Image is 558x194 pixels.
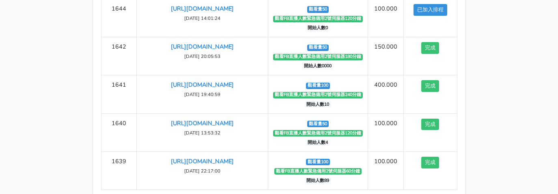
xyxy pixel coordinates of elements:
a: [URL][DOMAIN_NAME] [171,119,234,127]
span: 觀看FB直播人數緊急備用2號伺服器180分鐘 [273,54,363,60]
button: 完成 [421,119,439,130]
span: 開始人數4 [306,139,330,146]
span: 觀看量50 [307,121,329,127]
td: 1641 [101,75,137,113]
a: [URL][DOMAIN_NAME] [171,43,234,51]
td: 1640 [101,113,137,151]
small: [DATE] 13:53:32 [184,130,220,136]
span: 觀看量50 [307,45,329,51]
small: [DATE] 19:40:59 [184,91,220,98]
button: 已加入排程 [414,4,447,16]
span: 觀看FB直播人數緊急備用2號伺服器120分鐘 [273,16,363,22]
td: 100.000 [368,113,404,151]
a: [URL][DOMAIN_NAME] [171,4,234,13]
button: 完成 [421,42,439,54]
span: 觀看量50 [307,6,329,13]
a: [URL][DOMAIN_NAME] [171,81,234,89]
td: 1639 [101,151,137,190]
span: 觀看FB直播人數緊急備用2號伺服器60分鐘 [274,168,362,175]
span: 觀看FB直播人數緊急備用2號伺服器120分鐘 [273,130,363,136]
button: 完成 [421,157,439,168]
td: 150.000 [368,37,404,75]
span: 開始人數0000 [302,63,334,70]
small: [DATE] 20:05:53 [184,53,220,60]
span: 開始人數10 [305,101,331,108]
span: 觀看量100 [306,83,330,89]
span: 觀看量100 [306,159,330,165]
small: [DATE] 22:17:00 [184,168,220,174]
span: 開始人數89 [305,177,331,184]
button: 完成 [421,80,439,92]
td: 100.000 [368,151,404,190]
td: 400.000 [368,75,404,113]
td: 1642 [101,37,137,75]
small: [DATE] 14:01:24 [184,15,220,21]
span: 開始人數0 [306,25,330,32]
span: 觀看FB直播人數緊急備用2號伺服器240分鐘 [273,92,363,98]
a: [URL][DOMAIN_NAME] [171,157,234,165]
